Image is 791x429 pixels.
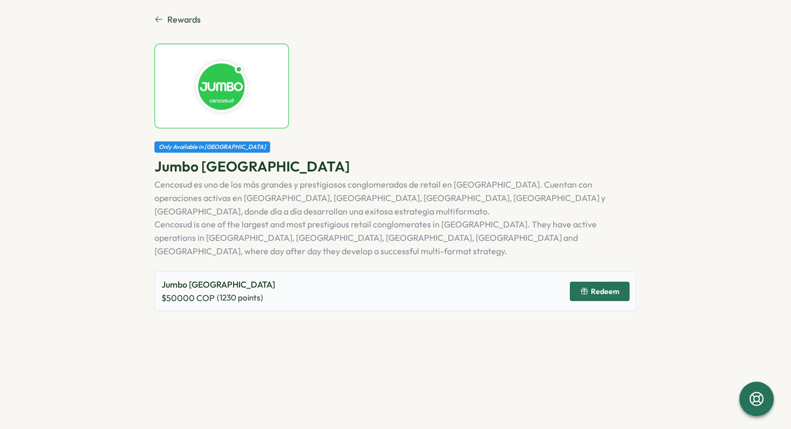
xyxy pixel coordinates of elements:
span: Cencosud is one of the largest and most prestigious retail conglomerates in [GEOGRAPHIC_DATA]. Th... [154,219,597,256]
span: Cencosud es uno de los más grandes y prestigiosos conglomerados de retail en [GEOGRAPHIC_DATA]. C... [154,179,605,217]
span: Redeem [591,288,619,295]
p: Jumbo [GEOGRAPHIC_DATA] [161,278,275,291]
img: Jumbo Colombia [154,44,289,128]
span: Rewards [167,13,201,26]
a: Rewards [154,13,637,26]
p: Jumbo [GEOGRAPHIC_DATA] [154,157,637,176]
span: $ 50000 COP [161,291,215,305]
span: ( 1230 points) [217,292,263,304]
div: Only Available in [GEOGRAPHIC_DATA] [154,141,270,153]
button: Redeem [570,282,630,301]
